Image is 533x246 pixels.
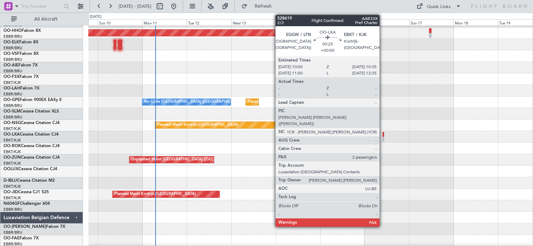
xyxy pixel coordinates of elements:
[3,63,38,67] a: OO-AIEFalcon 7X
[142,19,187,26] div: Mon 11
[238,1,280,12] button: Refresh
[248,97,374,107] div: Planned Maint [GEOGRAPHIC_DATA] ([GEOGRAPHIC_DATA] National)
[3,225,46,229] span: OO-[PERSON_NAME]
[3,80,21,85] a: EBKT/KJK
[3,29,41,33] a: OO-HHOFalcon 8X
[3,29,22,33] span: OO-HHO
[3,167,18,171] span: OOLUX
[3,207,22,212] a: EBBR/BRU
[3,179,17,183] span: D-IBLU
[187,19,231,26] div: Tue 12
[8,14,76,25] button: All Aircraft
[3,52,39,56] a: OO-VSFFalcon 8X
[3,103,22,108] a: EBBR/BRU
[3,34,22,39] a: EBBR/BRU
[3,236,20,240] span: OO-FAE
[3,190,49,194] a: OO-JIDCessna CJ1 525
[3,68,22,74] a: EBBR/BRU
[3,52,20,56] span: OO-VSF
[249,4,278,9] span: Refresh
[3,161,21,166] a: EBKT/KJK
[409,19,453,26] div: Sun 17
[3,230,22,235] a: EBBR/BRU
[3,98,20,102] span: OO-GPE
[3,45,22,51] a: EBBR/BRU
[3,75,20,79] span: OO-FSX
[3,202,20,206] span: N604GF
[3,75,39,79] a: OO-FSXFalcon 7X
[3,155,60,160] a: OO-ZUNCessna Citation CJ4
[3,57,22,62] a: EBBR/BRU
[427,3,451,10] div: Quick Links
[276,19,320,26] div: Thu 14
[144,97,261,107] div: No Crew [GEOGRAPHIC_DATA] ([GEOGRAPHIC_DATA] National)
[114,189,196,200] div: Planned Maint Kortrijk-[GEOGRAPHIC_DATA]
[3,195,21,201] a: EBKT/KJK
[3,236,39,240] a: OO-FAEFalcon 7X
[3,98,61,102] a: OO-GPEFalcon 900EX EASy II
[3,132,59,137] a: OO-LXACessna Citation CJ4
[3,202,50,206] a: N604GFChallenger 604
[3,86,39,91] a: OO-LAHFalcon 7X
[18,17,74,22] span: All Aircraft
[365,19,409,26] div: Sat 16
[3,126,21,131] a: EBKT/KJK
[231,19,276,26] div: Wed 13
[3,121,21,125] span: OO-NSG
[3,132,20,137] span: OO-LXA
[3,138,21,143] a: EBKT/KJK
[3,155,21,160] span: OO-ZUN
[157,120,238,130] div: Planned Maint Kortrijk-[GEOGRAPHIC_DATA]
[3,63,18,67] span: OO-AIE
[3,144,21,148] span: OO-ROK
[3,179,55,183] a: D-IBLUCessna Citation M2
[3,40,38,44] a: OO-ELKFalcon 8X
[3,144,60,148] a: OO-ROKCessna Citation CJ4
[119,3,151,9] span: [DATE] - [DATE]
[3,167,57,171] a: OOLUXCessna Citation CJ4
[3,92,22,97] a: EBBR/BRU
[3,121,60,125] a: OO-NSGCessna Citation CJ4
[98,19,142,26] div: Sun 10
[3,109,20,114] span: OO-SLM
[3,40,19,44] span: OO-ELK
[3,86,20,91] span: OO-LAH
[131,154,246,165] div: Unplanned Maint [GEOGRAPHIC_DATA] ([GEOGRAPHIC_DATA])
[320,19,365,26] div: Fri 15
[3,184,21,189] a: EBKT/KJK
[21,1,60,12] input: Trip Number
[90,14,102,20] div: [DATE]
[3,115,22,120] a: EBBR/BRU
[3,225,65,229] a: OO-[PERSON_NAME]Falcon 7X
[413,1,465,12] button: Quick Links
[3,149,21,154] a: EBKT/KJK
[3,109,59,114] a: OO-SLMCessna Citation XLS
[3,190,18,194] span: OO-JID
[453,19,498,26] div: Mon 18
